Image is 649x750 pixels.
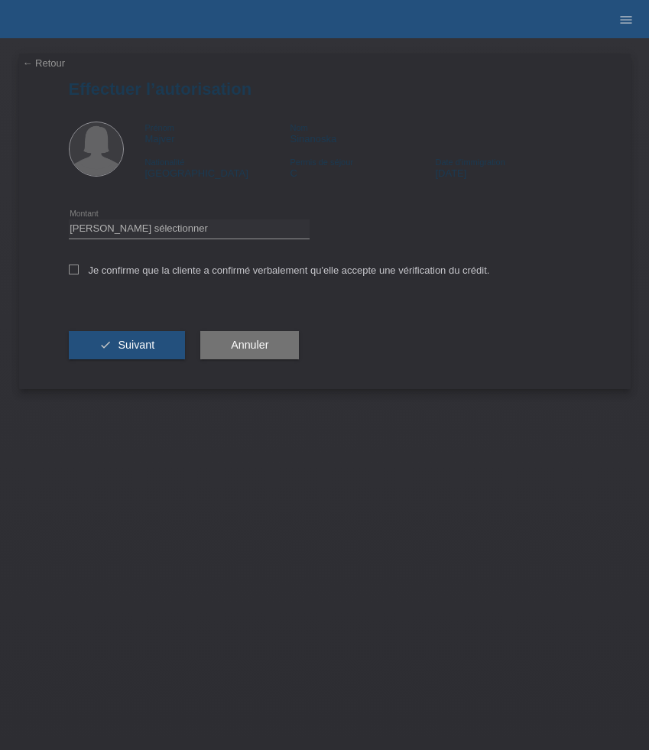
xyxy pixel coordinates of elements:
[200,331,299,360] button: Annuler
[145,156,290,179] div: [GEOGRAPHIC_DATA]
[618,12,634,28] i: menu
[611,15,641,24] a: menu
[99,339,112,351] i: check
[435,156,580,179] div: [DATE]
[290,156,435,179] div: C
[69,80,581,99] h1: Effectuer l’autorisation
[231,339,268,351] span: Annuler
[290,157,353,167] span: Permis de séjour
[290,122,435,144] div: Sinanoska
[435,157,505,167] span: Date d'immigration
[69,265,490,276] label: Je confirme que la cliente a confirmé verbalement qu'elle accepte une vérification du crédit.
[145,123,175,132] span: Prénom
[145,122,290,144] div: Majver
[23,57,66,69] a: ← Retour
[69,331,186,360] button: check Suivant
[118,339,154,351] span: Suivant
[290,123,307,132] span: Nom
[145,157,185,167] span: Nationalité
